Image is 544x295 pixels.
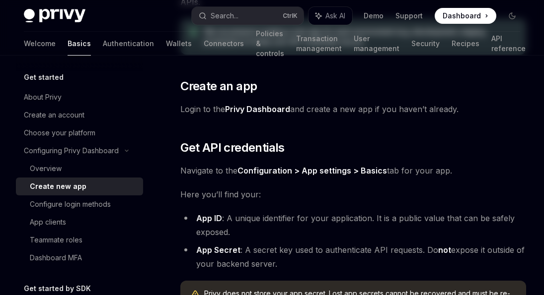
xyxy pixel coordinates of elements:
[180,140,285,156] span: Get API credentials
[196,245,240,255] strong: App Secret
[24,109,84,121] div: Create an account
[16,177,143,195] a: Create new app
[256,32,284,56] a: Policies & controls
[237,166,387,176] a: Configuration > App settings > Basics
[16,249,143,267] a: Dashboard MFA
[180,102,526,116] span: Login to the and create a new app if you haven’t already.
[364,11,384,21] a: Demo
[504,8,520,24] button: Toggle dark mode
[180,211,526,239] li: : A unique identifier for your application. It is a public value that can be safely exposed.
[354,32,399,56] a: User management
[438,245,451,255] strong: not
[309,7,352,25] button: Ask AI
[16,88,143,106] a: About Privy
[24,71,64,83] h5: Get started
[16,231,143,249] a: Teammate roles
[196,213,222,223] strong: App ID
[411,32,440,56] a: Security
[24,145,119,157] div: Configuring Privy Dashboard
[16,124,143,142] a: Choose your platform
[204,32,244,56] a: Connectors
[180,78,257,94] span: Create an app
[30,163,62,175] div: Overview
[30,216,66,228] div: App clients
[211,10,238,22] div: Search...
[325,11,345,21] span: Ask AI
[24,91,62,103] div: About Privy
[24,9,85,23] img: dark logo
[192,7,303,25] button: Search...CtrlK
[103,32,154,56] a: Authentication
[24,283,91,295] h5: Get started by SDK
[283,12,298,20] span: Ctrl K
[16,106,143,124] a: Create an account
[16,213,143,231] a: App clients
[16,195,143,213] a: Configure login methods
[24,127,95,139] div: Choose your platform
[24,32,56,56] a: Welcome
[180,187,526,201] span: Here you’ll find your:
[30,198,111,210] div: Configure login methods
[452,32,479,56] a: Recipes
[180,243,526,271] li: : A secret key used to authenticate API requests. Do expose it outside of your backend server.
[180,164,526,177] span: Navigate to the tab for your app.
[166,32,192,56] a: Wallets
[68,32,91,56] a: Basics
[30,252,82,264] div: Dashboard MFA
[30,180,86,192] div: Create new app
[443,11,481,21] span: Dashboard
[16,160,143,177] a: Overview
[395,11,423,21] a: Support
[225,104,290,115] a: Privy Dashboard
[491,32,526,56] a: API reference
[435,8,496,24] a: Dashboard
[30,234,82,246] div: Teammate roles
[296,32,342,56] a: Transaction management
